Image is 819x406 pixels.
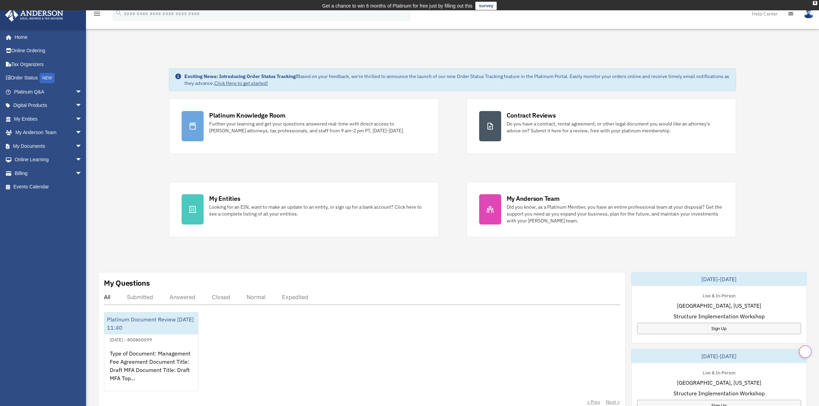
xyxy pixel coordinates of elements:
[104,344,198,397] div: Type of Document: Management Fee Agreement Document Title: Draft MFA Document Title: Draft MFA To...
[475,2,497,10] a: survey
[804,9,814,19] img: User Pic
[5,44,93,58] a: Online Ordering
[5,57,93,71] a: Tax Organizers
[632,349,807,363] div: [DATE]-[DATE]
[104,312,198,334] div: Platinum Document Review [DATE] 11:40
[5,112,93,126] a: My Entitiesarrow_drop_down
[5,139,93,153] a: My Documentsarrow_drop_down
[75,166,89,180] span: arrow_drop_down
[209,111,285,120] div: Platinum Knowledge Room
[697,292,741,299] div: Live & In-Person
[93,12,101,18] a: menu
[169,182,439,237] a: My Entities Looking for an EIN, want to make an update to an entity, or sign up for a bank accoun...
[104,336,158,343] div: [DATE] - #00860099
[637,323,801,334] a: Sign Up
[507,120,723,134] div: Do you have a contract, rental agreement, or other legal document you would like an attorney's ad...
[75,112,89,126] span: arrow_drop_down
[673,389,765,397] span: Structure Implementation Workshop
[5,180,93,194] a: Events Calendar
[322,2,473,10] div: Get a chance to win 6 months of Platinum for free just by filling out this
[5,71,93,85] a: Order StatusNEW
[5,30,89,44] a: Home
[104,294,110,300] div: All
[75,139,89,153] span: arrow_drop_down
[677,378,761,387] span: [GEOGRAPHIC_DATA], [US_STATE]
[75,99,89,113] span: arrow_drop_down
[169,98,439,154] a: Platinum Knowledge Room Further your learning and get your questions answered real-time with dire...
[5,99,93,112] a: Digital Productsarrow_drop_down
[632,272,807,286] div: [DATE]-[DATE]
[3,8,65,22] img: Anderson Advisors Platinum Portal
[466,98,736,154] a: Contract Reviews Do you have a contract, rental agreement, or other legal document you would like...
[40,73,55,83] div: NEW
[5,85,93,99] a: Platinum Q&Aarrow_drop_down
[5,166,93,180] a: Billingarrow_drop_down
[170,294,195,300] div: Answered
[209,204,426,217] div: Looking for an EIN, want to make an update to an entity, or sign up for a bank account? Click her...
[247,294,266,300] div: Normal
[466,182,736,237] a: My Anderson Team Did you know, as a Platinum Member, you have an entire professional team at your...
[677,301,761,310] span: [GEOGRAPHIC_DATA], [US_STATE]
[282,294,308,300] div: Expedited
[75,153,89,167] span: arrow_drop_down
[75,126,89,140] span: arrow_drop_down
[5,126,93,140] a: My Anderson Teamarrow_drop_down
[209,120,426,134] div: Further your learning and get your questions answered real-time with direct access to [PERSON_NAM...
[104,312,198,391] a: Platinum Document Review [DATE] 11:40[DATE] - #00860099Type of Document: Management Fee Agreement...
[673,312,765,320] span: Structure Implementation Workshop
[184,73,297,79] strong: Exciting News: Introducing Order Status Tracking!
[127,294,153,300] div: Submitted
[93,10,101,18] i: menu
[697,369,741,376] div: Live & In-Person
[212,294,230,300] div: Closed
[104,278,150,288] div: My Questions
[214,80,268,86] a: Click Here to get started!
[507,111,556,120] div: Contract Reviews
[115,9,122,17] i: search
[5,153,93,167] a: Online Learningarrow_drop_down
[75,85,89,99] span: arrow_drop_down
[813,1,817,5] div: close
[507,204,723,224] div: Did you know, as a Platinum Member, you have an entire professional team at your disposal? Get th...
[209,194,240,203] div: My Entities
[507,194,560,203] div: My Anderson Team
[184,73,730,87] div: Based on your feedback, we're thrilled to announce the launch of our new Order Status Tracking fe...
